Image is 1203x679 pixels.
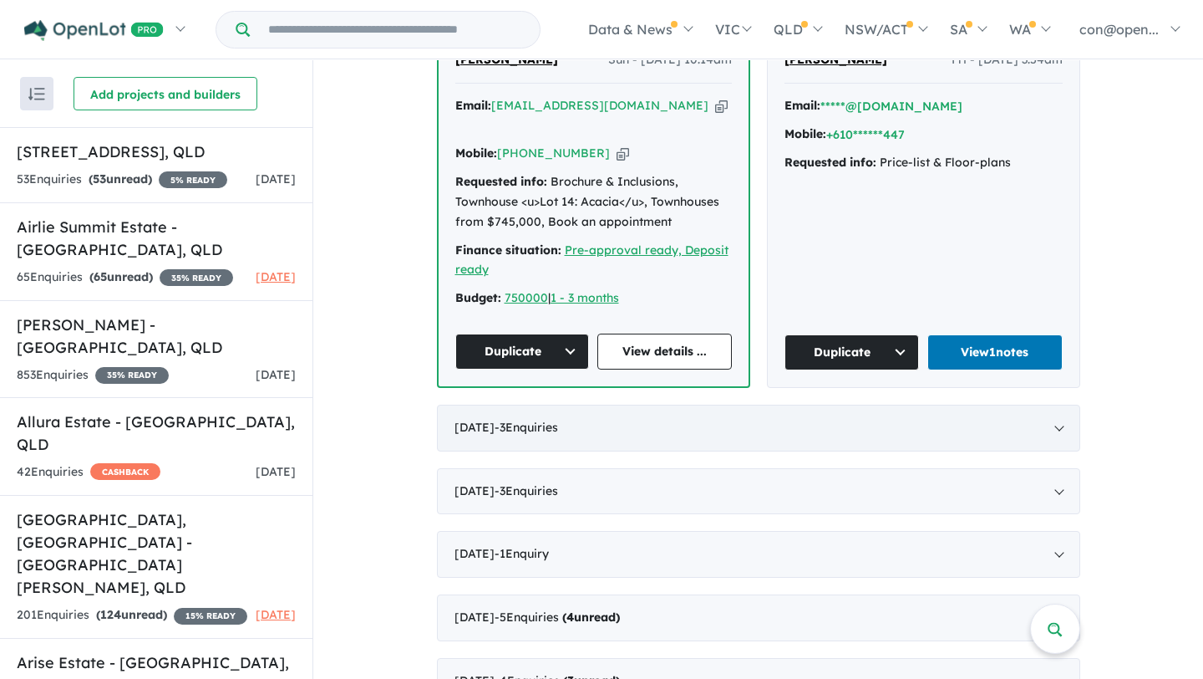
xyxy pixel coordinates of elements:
[455,98,491,113] strong: Email:
[94,269,107,284] span: 65
[159,171,227,188] span: 5 % READY
[1079,21,1159,38] span: con@open...
[253,12,536,48] input: Try estate name, suburb, builder or developer
[160,269,233,286] span: 35 % READY
[17,462,160,482] div: 42 Enquir ies
[17,216,296,261] h5: Airlie Summit Estate - [GEOGRAPHIC_DATA] , QLD
[455,50,558,70] a: [PERSON_NAME]
[495,420,558,435] span: - 3 Enquir ies
[597,334,732,370] a: View details ...
[17,508,296,599] h5: [GEOGRAPHIC_DATA], [GEOGRAPHIC_DATA] - [GEOGRAPHIC_DATA][PERSON_NAME] , QLD
[95,367,169,384] span: 35 % READY
[455,242,561,258] strong: Finance situation:
[927,334,1063,370] a: View1notes
[495,610,620,625] span: - 5 Enquir ies
[495,483,558,498] span: - 3 Enquir ies
[566,610,574,625] span: 4
[89,171,152,186] strong: ( unread)
[17,411,296,456] h5: Allura Estate - [GEOGRAPHIC_DATA] , QLD
[256,367,296,382] span: [DATE]
[100,607,121,622] span: 124
[455,174,547,189] strong: Requested info:
[455,52,558,67] span: [PERSON_NAME]
[495,546,549,561] span: - 1 Enquir y
[437,468,1080,515] div: [DATE]
[17,314,296,359] h5: [PERSON_NAME] - [GEOGRAPHIC_DATA] , QLD
[28,88,45,100] img: sort.svg
[784,52,887,67] span: [PERSON_NAME]
[96,607,167,622] strong: ( unread)
[455,242,728,278] a: Pre-approval ready, Deposit ready
[784,98,820,113] strong: Email:
[256,464,296,479] span: [DATE]
[455,334,590,370] button: Duplicate
[437,595,1080,641] div: [DATE]
[505,290,548,305] a: 750000
[455,172,732,232] div: Brochure & Inclusions, Townhouse <u>Lot 14: Acacia</u>, Townhouses from $745,000, Book an appoint...
[455,290,501,305] strong: Budget:
[256,171,296,186] span: [DATE]
[256,269,296,284] span: [DATE]
[455,288,732,309] div: |
[784,334,920,370] button: Duplicate
[437,405,1080,452] div: [DATE]
[256,607,296,622] span: [DATE]
[784,155,876,170] strong: Requested info:
[491,98,708,113] a: [EMAIL_ADDRESS][DOMAIN_NAME]
[174,608,247,625] span: 15 % READY
[617,145,629,162] button: Copy
[455,145,497,161] strong: Mobile:
[497,145,610,161] a: [PHONE_NUMBER]
[784,50,887,70] a: [PERSON_NAME]
[17,365,169,385] div: 853 Enquir ies
[952,50,1063,70] span: Fri - [DATE] 3:54am
[17,170,227,190] div: 53 Enquir ies
[784,126,826,141] strong: Mobile:
[89,269,153,284] strong: ( unread)
[437,531,1080,578] div: [DATE]
[24,20,164,41] img: Openlot PRO Logo White
[17,605,247,625] div: 201 Enquir ies
[93,171,106,186] span: 53
[17,268,233,288] div: 65 Enquir ies
[715,97,728,115] button: Copy
[784,153,1063,173] div: Price-list & Floor-plans
[74,77,257,110] button: Add projects and builders
[562,610,620,625] strong: ( unread)
[608,50,732,70] span: Sun - [DATE] 10:14am
[551,290,619,305] a: 1 - 3 months
[90,463,160,480] span: CASHBACK
[17,140,296,163] h5: [STREET_ADDRESS] , QLD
